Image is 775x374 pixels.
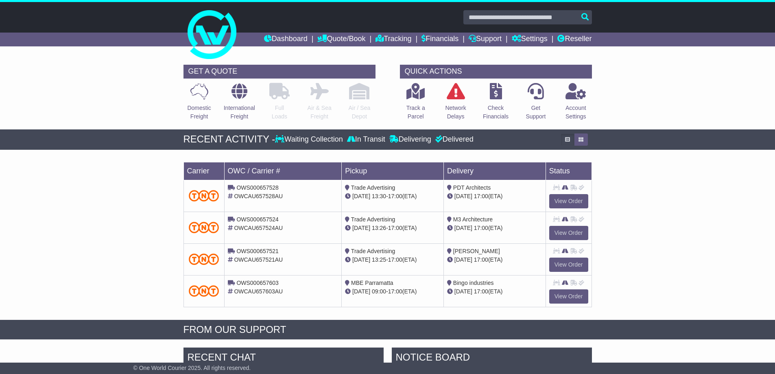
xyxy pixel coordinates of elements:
span: 13:30 [372,193,386,199]
span: [DATE] [352,288,370,295]
div: (ETA) [447,287,542,296]
span: Trade Advertising [351,216,395,223]
div: - (ETA) [345,256,440,264]
a: View Order [549,289,588,304]
span: [DATE] [454,256,472,263]
span: [DATE] [352,225,370,231]
div: Delivering [387,135,433,144]
span: Trade Advertising [351,248,395,254]
span: OWCAU657521AU [234,256,283,263]
span: OWS000657528 [236,184,279,191]
a: InternationalFreight [223,83,255,125]
a: Tracking [375,33,411,46]
span: 17:00 [388,256,402,263]
a: Track aParcel [406,83,426,125]
span: 17:00 [474,225,488,231]
td: Pickup [342,162,444,180]
td: OWC / Carrier # [224,162,342,180]
span: [DATE] [454,225,472,231]
a: Quote/Book [317,33,365,46]
span: 17:00 [474,288,488,295]
span: OWCAU657524AU [234,225,283,231]
span: [PERSON_NAME] [453,248,500,254]
p: Network Delays [445,104,466,121]
div: Waiting Collection [275,135,345,144]
img: TNT_Domestic.png [189,222,219,233]
div: (ETA) [447,192,542,201]
span: Trade Advertising [351,184,395,191]
span: © One World Courier 2025. All rights reserved. [133,365,251,371]
div: (ETA) [447,256,542,264]
p: Full Loads [269,104,290,121]
div: Delivered [433,135,474,144]
p: Get Support [526,104,546,121]
a: Dashboard [264,33,308,46]
p: Air & Sea Freight [308,104,332,121]
p: Account Settings [565,104,586,121]
a: GetSupport [525,83,546,125]
a: AccountSettings [565,83,587,125]
span: PDT Architects [453,184,491,191]
span: [DATE] [352,256,370,263]
span: [DATE] [352,193,370,199]
div: In Transit [345,135,387,144]
span: OWCAU657603AU [234,288,283,295]
div: - (ETA) [345,287,440,296]
span: 17:00 [474,193,488,199]
span: 17:00 [474,256,488,263]
td: Carrier [183,162,224,180]
div: - (ETA) [345,224,440,232]
a: Settings [512,33,548,46]
img: TNT_Domestic.png [189,190,219,201]
td: Delivery [443,162,546,180]
p: Track a Parcel [406,104,425,121]
span: 13:25 [372,256,386,263]
span: 13:26 [372,225,386,231]
a: View Order [549,258,588,272]
p: Check Financials [483,104,509,121]
span: Bingo industries [453,280,494,286]
span: 17:00 [388,288,402,295]
p: Air / Sea Depot [349,104,371,121]
div: FROM OUR SUPPORT [183,324,592,336]
span: [DATE] [454,193,472,199]
a: View Order [549,194,588,208]
a: Support [469,33,502,46]
div: (ETA) [447,224,542,232]
div: RECENT CHAT [183,348,384,370]
div: GET A QUOTE [183,65,375,79]
img: TNT_Domestic.png [189,254,219,265]
p: International Freight [224,104,255,121]
span: OWS000657603 [236,280,279,286]
a: CheckFinancials [482,83,509,125]
img: TNT_Domestic.png [189,285,219,296]
div: QUICK ACTIONS [400,65,592,79]
div: - (ETA) [345,192,440,201]
a: View Order [549,226,588,240]
span: OWCAU657528AU [234,193,283,199]
a: Reseller [557,33,592,46]
a: Financials [421,33,458,46]
div: NOTICE BOARD [392,348,592,370]
span: [DATE] [454,288,472,295]
a: DomesticFreight [187,83,211,125]
a: NetworkDelays [445,83,466,125]
div: RECENT ACTIVITY - [183,133,275,145]
span: OWS000657524 [236,216,279,223]
span: OWS000657521 [236,248,279,254]
span: 17:00 [388,193,402,199]
span: MBE Parramatta [351,280,393,286]
span: 17:00 [388,225,402,231]
span: 09:00 [372,288,386,295]
p: Domestic Freight [187,104,211,121]
span: M3 Architecture [453,216,493,223]
td: Status [546,162,592,180]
